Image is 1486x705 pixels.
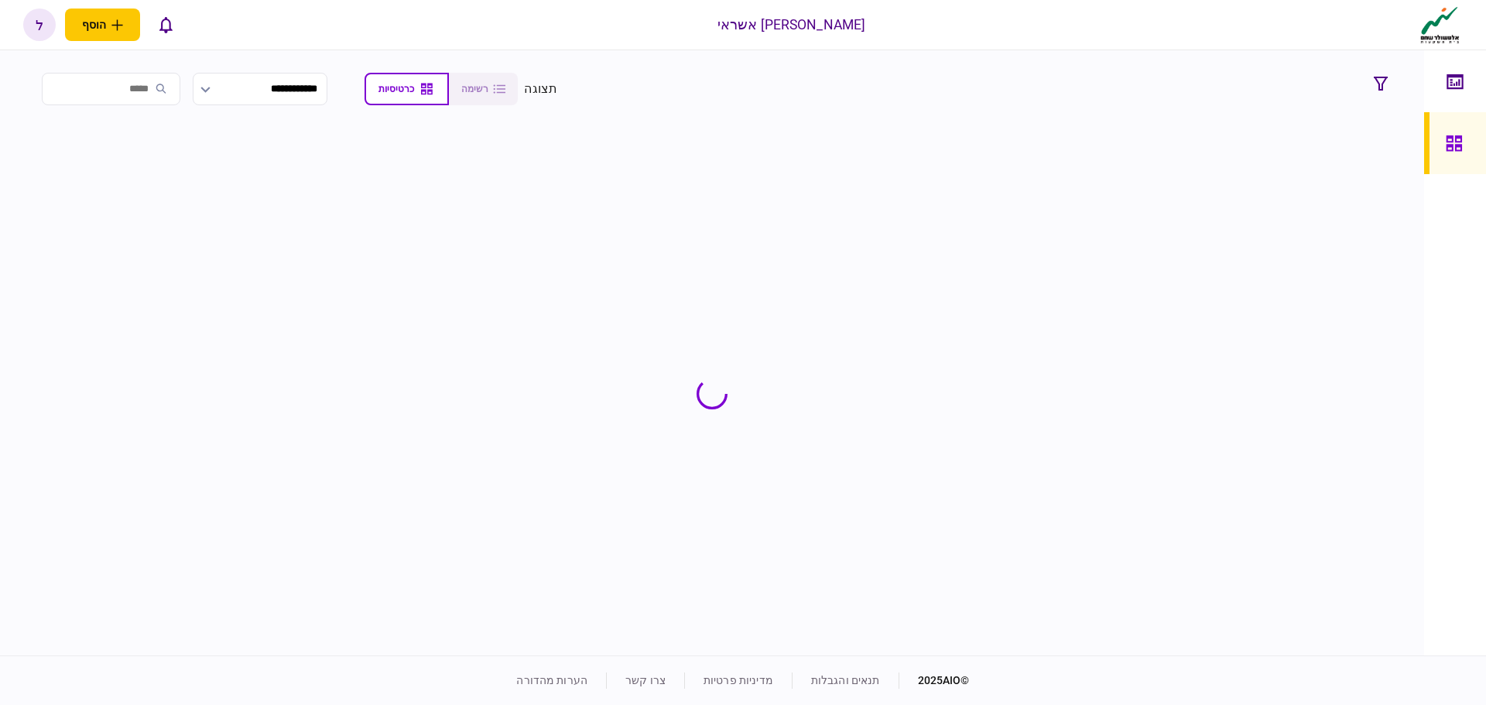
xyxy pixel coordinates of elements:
button: כרטיסיות [365,73,449,105]
a: תנאים והגבלות [811,674,880,686]
img: client company logo [1417,5,1463,44]
div: [PERSON_NAME] אשראי [717,15,866,35]
span: רשימה [461,84,488,94]
a: מדיניות פרטיות [704,674,773,686]
button: פתח רשימת התראות [149,9,182,41]
a: צרו קשר [625,674,666,686]
button: ל [23,9,56,41]
button: פתח תפריט להוספת לקוח [65,9,140,41]
span: כרטיסיות [378,84,414,94]
button: רשימה [449,73,518,105]
a: הערות מהדורה [516,674,587,686]
div: תצוגה [524,80,557,98]
div: © 2025 AIO [899,672,970,689]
